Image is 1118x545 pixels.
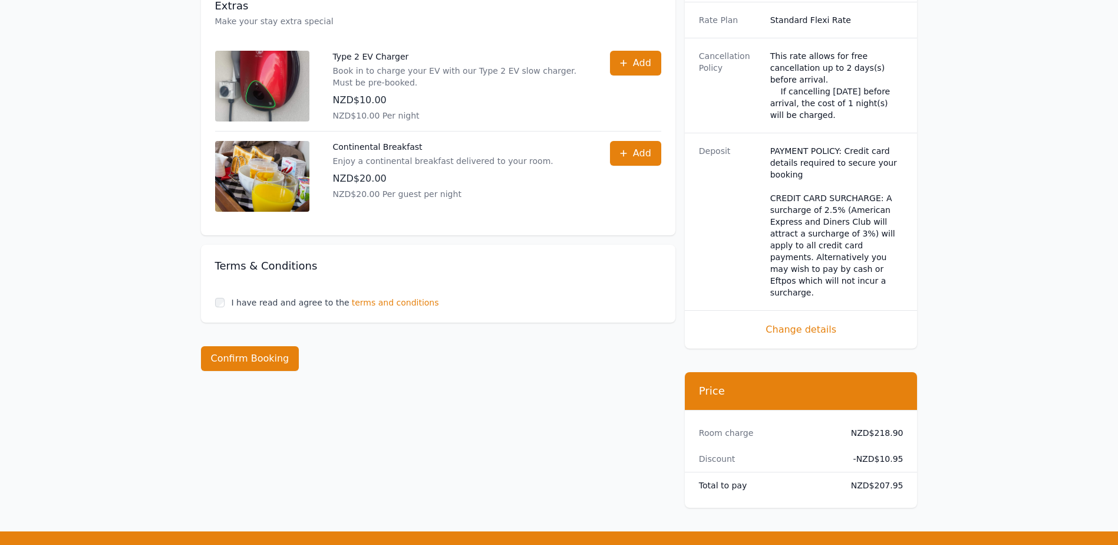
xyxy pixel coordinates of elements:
[842,453,903,465] dd: - NZD$10.95
[215,51,309,122] img: Type 2 EV Charger
[232,298,349,307] label: I have read and agree to the
[215,259,661,273] h3: Terms & Conditions
[333,172,553,186] p: NZD$20.00
[699,384,903,398] h3: Price
[215,141,309,212] img: Continental Breakfast
[333,65,586,88] p: Book in to charge your EV with our Type 2 EV slow charger. Must be pre-booked.
[352,297,439,308] span: terms and conditions
[333,110,586,122] p: NZD$10.00 Per night
[770,50,903,121] div: This rate allows for free cancellation up to 2 days(s) before arrival. If cancelling [DATE] befor...
[770,145,903,298] dd: PAYMENT POLICY: Credit card details required to secure your booking CREDIT CARD SURCHARGE: A surc...
[333,188,553,200] p: NZD$20.00 Per guest per night
[699,145,761,298] dt: Deposit
[699,427,832,439] dt: Room charge
[633,56,651,70] span: Add
[333,51,586,63] p: Type 2 EV Charger
[633,146,651,160] span: Add
[699,323,903,337] span: Change details
[610,141,661,166] button: Add
[333,155,553,167] p: Enjoy a continental breakfast delivered to your room.
[699,480,832,491] dt: Total to pay
[842,427,903,439] dd: NZD$218.90
[333,93,586,107] p: NZD$10.00
[842,480,903,491] dd: NZD$207.95
[215,15,661,27] p: Make your stay extra special
[201,346,299,371] button: Confirm Booking
[699,50,761,121] dt: Cancellation Policy
[699,14,761,26] dt: Rate Plan
[333,141,553,153] p: Continental Breakfast
[770,14,903,26] dd: Standard Flexi Rate
[699,453,832,465] dt: Discount
[610,51,661,75] button: Add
